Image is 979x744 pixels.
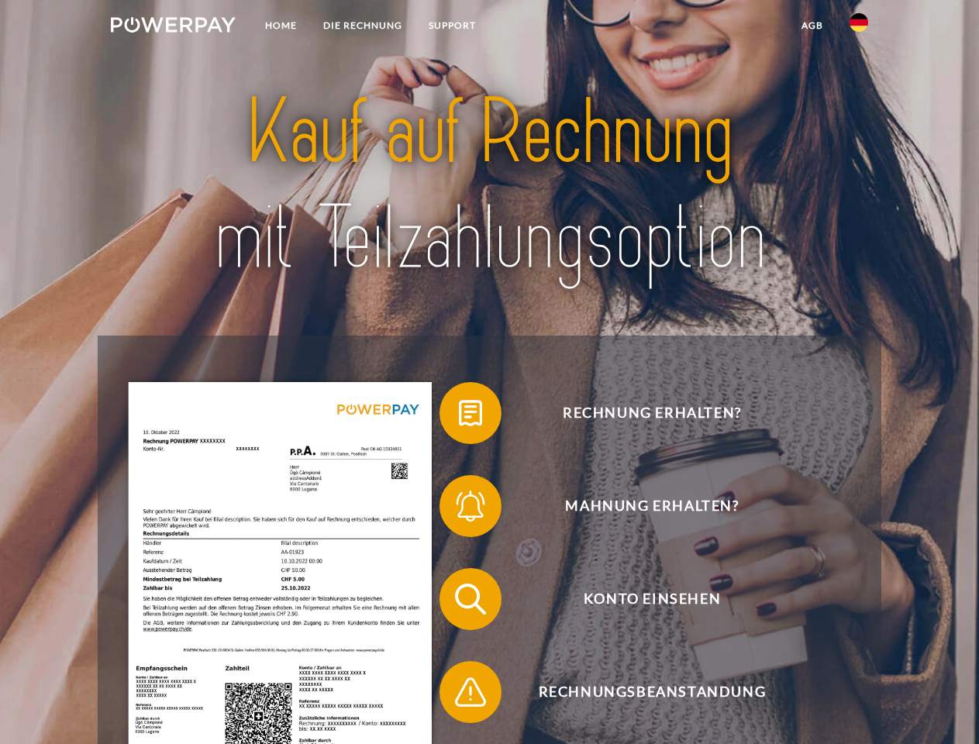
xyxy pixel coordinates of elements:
img: qb_bell.svg [451,487,490,525]
a: DIE RECHNUNG [310,12,415,40]
span: Rechnung erhalten? [462,382,842,444]
img: logo-powerpay-white.svg [111,17,236,33]
a: agb [788,12,836,40]
img: de [850,13,868,32]
button: Konto einsehen [440,568,843,630]
img: qb_search.svg [451,580,490,618]
button: Mahnung erhalten? [440,475,843,537]
a: SUPPORT [415,12,489,40]
img: qb_warning.svg [451,673,490,711]
button: Rechnung erhalten? [440,382,843,444]
span: Mahnung erhalten? [462,475,842,537]
a: Home [252,12,310,40]
img: title-powerpay_de.svg [148,74,831,297]
span: Rechnungsbeanstandung [462,661,842,723]
span: Konto einsehen [462,568,842,630]
button: Rechnungsbeanstandung [440,661,843,723]
img: qb_bill.svg [451,394,490,432]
